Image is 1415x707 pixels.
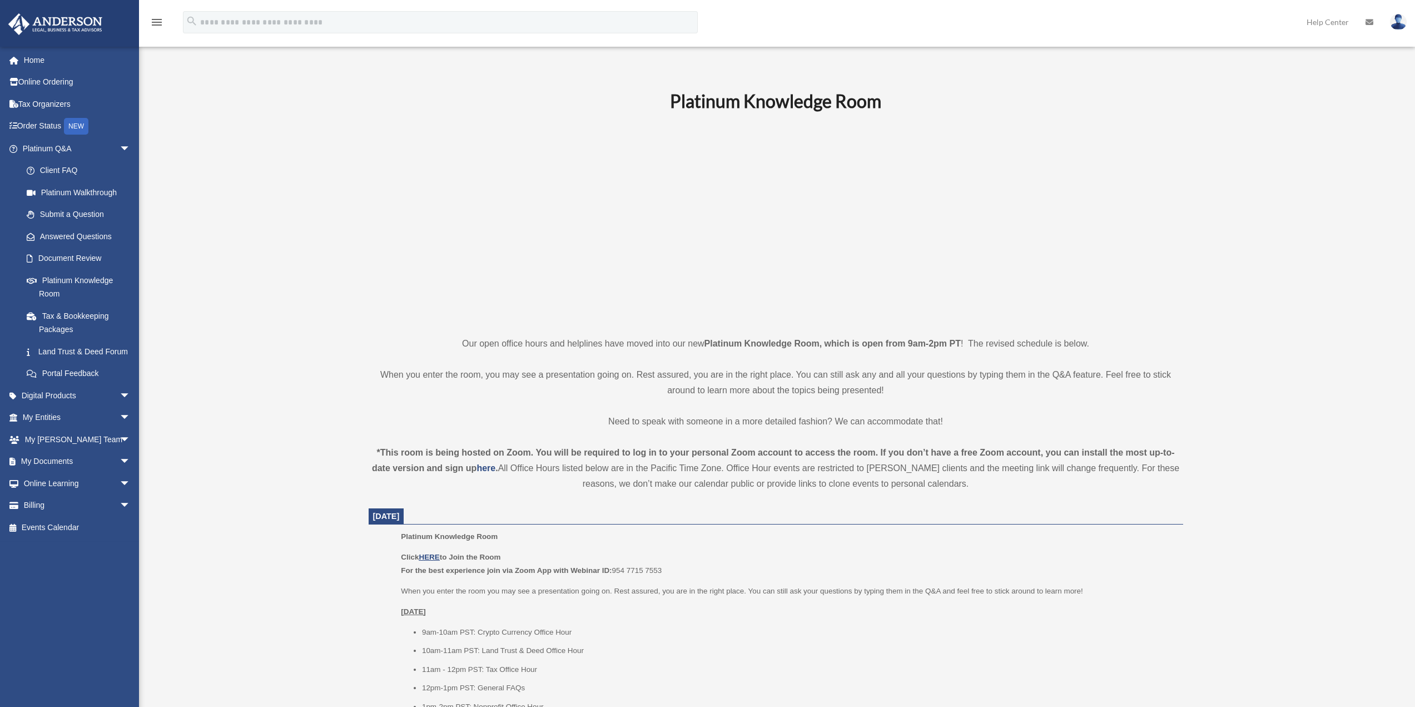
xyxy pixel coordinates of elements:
img: User Pic [1390,14,1407,30]
span: arrow_drop_down [120,407,142,429]
strong: . [495,463,498,473]
p: Our open office hours and helplines have moved into our new ! The revised schedule is below. [369,336,1183,352]
p: When you enter the room you may see a presentation going on. Rest assured, you are in the right p... [401,585,1175,598]
a: HERE [419,553,439,561]
a: here [476,463,495,473]
a: Platinum Knowledge Room [16,269,142,305]
span: arrow_drop_down [120,137,142,160]
b: For the best experience join via Zoom App with Webinar ID: [401,566,612,575]
i: search [186,15,198,27]
a: Submit a Question [16,204,147,226]
a: Tax Organizers [8,93,147,115]
span: arrow_drop_down [120,472,142,495]
a: Platinum Q&Aarrow_drop_down [8,137,147,160]
u: [DATE] [401,607,426,616]
a: Digital Productsarrow_drop_down [8,384,147,407]
a: Billingarrow_drop_down [8,495,147,517]
a: Tax & Bookkeeping Packages [16,305,147,340]
img: Anderson Advisors Platinum Portal [5,13,106,35]
span: arrow_drop_down [120,495,142,517]
span: Platinum Knowledge Room [401,532,498,541]
a: Online Ordering [8,71,147,93]
li: 9am-10am PST: Crypto Currency Office Hour [422,626,1175,639]
a: My Entitiesarrow_drop_down [8,407,147,429]
a: Events Calendar [8,516,147,538]
i: menu [150,16,163,29]
a: My [PERSON_NAME] Teamarrow_drop_down [8,428,147,451]
a: Order StatusNEW [8,115,147,138]
li: 12pm-1pm PST: General FAQs [422,681,1175,695]
span: arrow_drop_down [120,428,142,451]
span: [DATE] [373,512,400,521]
a: Home [8,49,147,71]
b: Click to Join the Room [401,553,500,561]
p: When you enter the room, you may see a presentation going on. Rest assured, you are in the right ... [369,367,1183,398]
p: 954 7715 7553 [401,551,1175,577]
b: Platinum Knowledge Room [670,90,881,112]
iframe: 231110_Toby_KnowledgeRoom [609,127,942,315]
span: arrow_drop_down [120,451,142,473]
div: All Office Hours listed below are in the Pacific Time Zone. Office Hour events are restricted to ... [369,445,1183,492]
a: Client FAQ [16,160,147,182]
strong: Platinum Knowledge Room, which is open from 9am-2pm PT [704,339,961,348]
span: arrow_drop_down [120,384,142,407]
a: My Documentsarrow_drop_down [8,451,147,473]
a: Platinum Walkthrough [16,181,147,204]
li: 11am - 12pm PST: Tax Office Hour [422,663,1175,676]
a: Land Trust & Deed Forum [16,340,147,363]
a: Answered Questions [16,225,147,248]
a: menu [150,19,163,29]
div: NEW [64,118,88,135]
a: Portal Feedback [16,363,147,385]
p: Need to speak with someone in a more detailed fashion? We can accommodate that! [369,414,1183,429]
a: Online Learningarrow_drop_down [8,472,147,495]
strong: *This room is being hosted on Zoom. You will be required to log in to your personal Zoom account ... [372,448,1175,473]
a: Document Review [16,248,147,270]
li: 10am-11am PST: Land Trust & Deed Office Hour [422,644,1175,657]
